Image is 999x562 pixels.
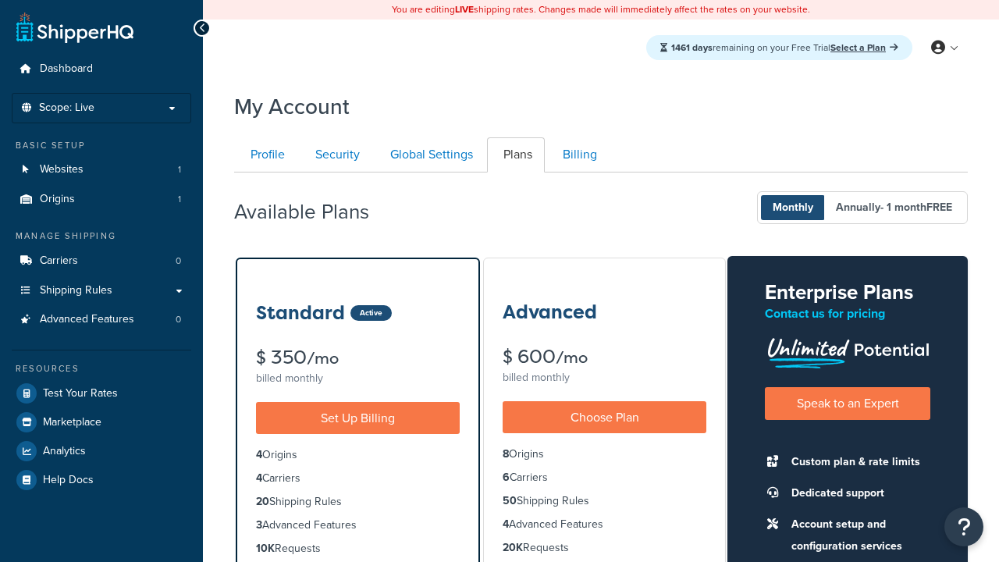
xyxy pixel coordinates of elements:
span: Help Docs [43,474,94,487]
li: Origins [503,446,706,463]
a: Global Settings [374,137,485,173]
h1: My Account [234,91,350,122]
a: Choose Plan [503,401,706,433]
a: Marketplace [12,408,191,436]
span: Shipping Rules [40,284,112,297]
li: Carriers [256,470,460,487]
li: Origins [256,446,460,464]
div: Basic Setup [12,139,191,152]
a: Plans [487,137,545,173]
a: Test Your Rates [12,379,191,407]
h3: Standard [256,303,345,323]
li: Origins [12,185,191,214]
strong: 20K [503,539,523,556]
span: 0 [176,313,181,326]
strong: 6 [503,469,510,486]
a: Shipping Rules [12,276,191,305]
strong: 4 [503,516,509,532]
span: Carriers [40,254,78,268]
a: Carriers 0 [12,247,191,276]
li: Shipping Rules [503,493,706,510]
li: Carriers [503,469,706,486]
strong: 8 [503,446,509,462]
div: Manage Shipping [12,229,191,243]
strong: 4 [256,470,262,486]
strong: 10K [256,540,275,557]
span: Advanced Features [40,313,134,326]
li: Websites [12,155,191,184]
li: Custom plan & rate limits [784,451,930,473]
a: Websites 1 [12,155,191,184]
span: Test Your Rates [43,387,118,400]
a: ShipperHQ Home [16,12,133,43]
li: Carriers [12,247,191,276]
div: Active [350,305,392,321]
span: Marketplace [43,416,101,429]
div: billed monthly [503,367,706,389]
a: Dashboard [12,55,191,84]
a: Security [299,137,372,173]
button: Open Resource Center [944,507,983,546]
strong: 20 [256,493,269,510]
span: 1 [178,193,181,206]
p: Contact us for pricing [765,303,930,325]
li: Advanced Features [12,305,191,334]
small: /mo [556,347,588,368]
span: 0 [176,254,181,268]
span: Dashboard [40,62,93,76]
b: FREE [926,199,952,215]
span: 1 [178,163,181,176]
h2: Available Plans [234,201,393,223]
span: - 1 month [880,199,952,215]
li: Requests [256,540,460,557]
span: Origins [40,193,75,206]
a: Set Up Billing [256,402,460,434]
li: Dedicated support [784,482,930,504]
img: Unlimited Potential [765,333,930,368]
a: Billing [546,137,610,173]
span: Analytics [43,445,86,458]
button: Monthly Annually- 1 monthFREE [757,191,968,224]
a: Select a Plan [830,41,898,55]
small: /mo [307,347,339,369]
h2: Enterprise Plans [765,281,930,304]
div: $ 600 [503,347,706,367]
li: Account setup and configuration services [784,514,930,557]
h3: Advanced [503,302,597,322]
a: Analytics [12,437,191,465]
div: remaining on your Free Trial [646,35,912,60]
a: Profile [234,137,297,173]
div: Resources [12,362,191,375]
div: $ 350 [256,348,460,368]
div: billed monthly [256,368,460,389]
a: Origins 1 [12,185,191,214]
span: Annually [824,195,964,220]
strong: 3 [256,517,262,533]
b: LIVE [455,2,474,16]
li: Advanced Features [503,516,706,533]
strong: 4 [256,446,262,463]
strong: 1461 days [671,41,713,55]
span: Scope: Live [39,101,94,115]
a: Advanced Features 0 [12,305,191,334]
a: Speak to an Expert [765,387,930,419]
li: Requests [503,539,706,557]
strong: 50 [503,493,517,509]
span: Websites [40,163,84,176]
span: Monthly [761,195,825,220]
li: Shipping Rules [256,493,460,510]
a: Help Docs [12,466,191,494]
li: Advanced Features [256,517,460,534]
